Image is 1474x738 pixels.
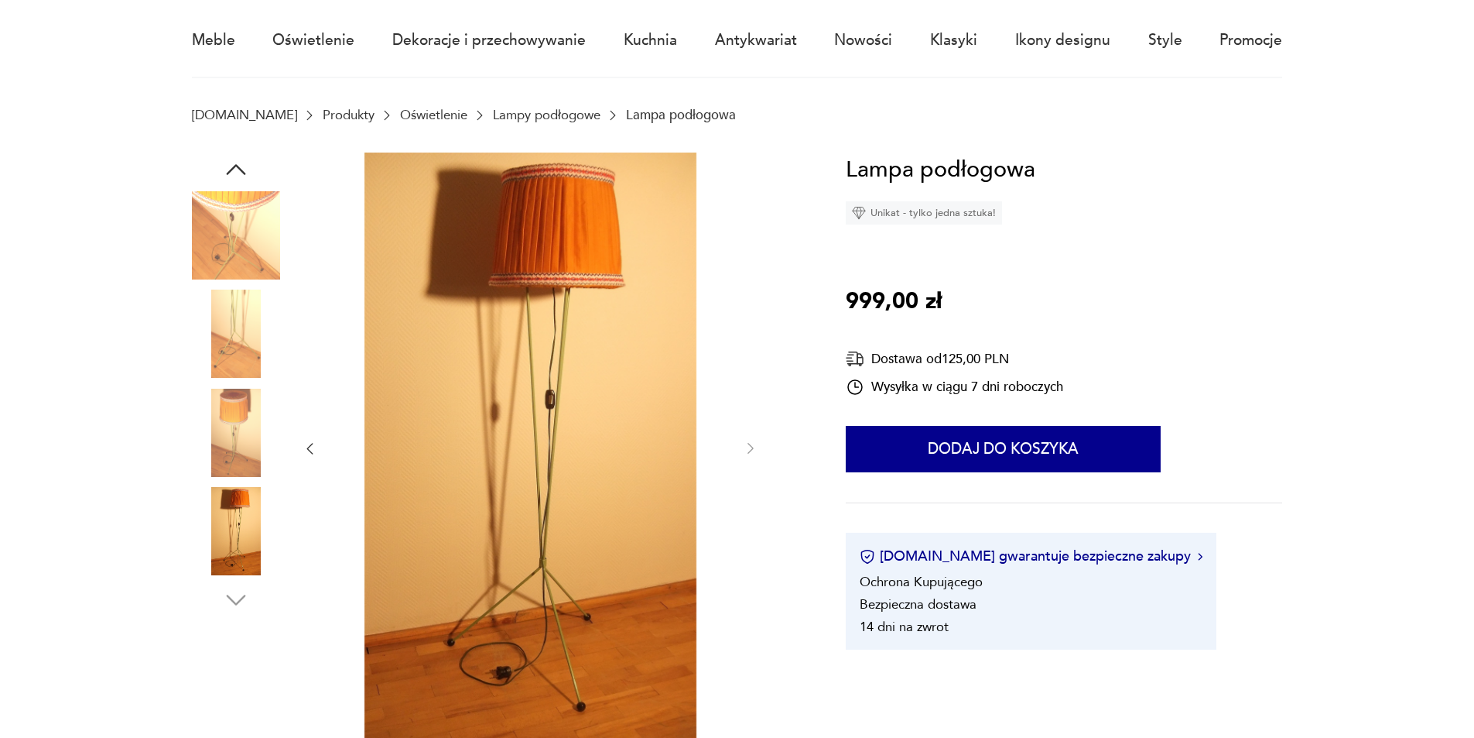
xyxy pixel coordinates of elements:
[624,5,677,76] a: Kuchnia
[846,349,864,369] img: Ikona dostawy
[192,389,280,477] img: Zdjęcie produktu Lampa podłogowa
[1198,553,1202,561] img: Ikona strzałki w prawo
[860,549,875,565] img: Ikona certyfikatu
[846,284,942,320] p: 999,00 zł
[715,5,797,76] a: Antykwariat
[392,5,586,76] a: Dekoracje i przechowywanie
[1148,5,1182,76] a: Style
[846,378,1063,396] div: Wysyłka w ciągu 7 dni roboczych
[272,5,354,76] a: Oświetlenie
[192,290,280,378] img: Zdjęcie produktu Lampa podłogowa
[834,5,892,76] a: Nowości
[846,426,1161,472] button: Dodaj do koszyka
[493,108,600,122] a: Lampy podłogowe
[860,573,983,591] li: Ochrona Kupującego
[846,153,1035,188] h1: Lampa podłogowa
[1219,5,1282,76] a: Promocje
[930,5,977,76] a: Klasyki
[860,618,949,636] li: 14 dni na zwrot
[323,108,374,122] a: Produkty
[400,108,467,122] a: Oświetlenie
[626,108,736,122] p: Lampa podłogowa
[192,5,235,76] a: Meble
[192,487,280,575] img: Zdjęcie produktu Lampa podłogowa
[192,108,297,122] a: [DOMAIN_NAME]
[846,201,1002,225] div: Unikat - tylko jedna sztuka!
[846,349,1063,369] div: Dostawa od 125,00 PLN
[1015,5,1110,76] a: Ikony designu
[192,191,280,280] img: Zdjęcie produktu Lampa podłogowa
[860,547,1202,566] button: [DOMAIN_NAME] gwarantuje bezpieczne zakupy
[852,206,866,220] img: Ikona diamentu
[860,596,976,613] li: Bezpieczna dostawa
